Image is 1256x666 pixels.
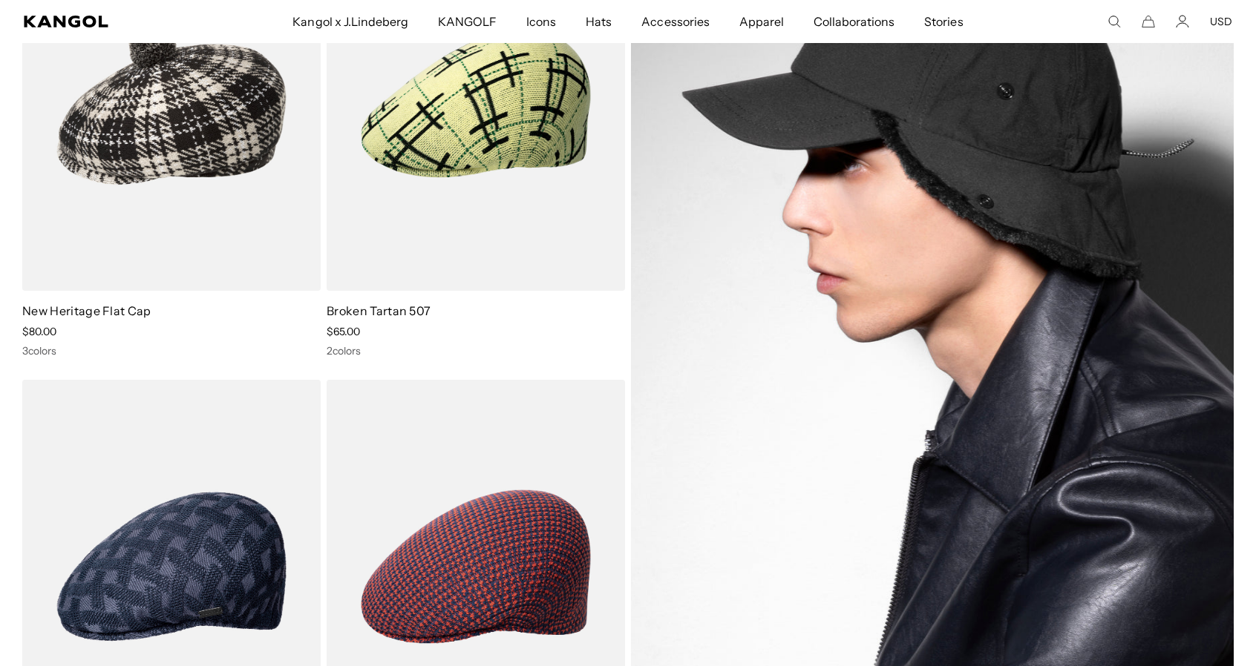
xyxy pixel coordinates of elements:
div: 3 colors [22,344,321,357]
a: Broken Tartan 507 [327,303,431,318]
span: $80.00 [22,325,56,338]
span: $65.00 [327,325,360,338]
a: New Heritage Flat Cap [22,303,151,318]
a: Kangol [24,16,193,27]
a: Account [1176,15,1189,28]
button: USD [1210,15,1232,28]
summary: Search here [1108,15,1121,28]
button: Cart [1142,15,1155,28]
div: 2 colors [327,344,625,357]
